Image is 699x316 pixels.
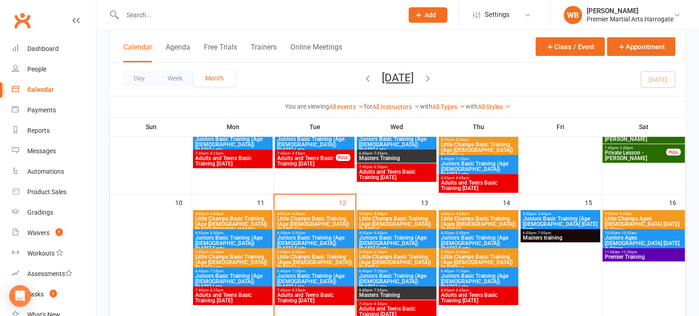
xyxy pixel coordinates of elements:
[536,231,551,235] span: - 7:00pm
[425,11,436,19] span: Add
[277,273,353,290] span: Juniors Basic Training (Age [DEMOGRAPHIC_DATA]) [DATE] Late
[195,273,271,290] span: Juniors Basic Training (Age [DEMOGRAPHIC_DATA]) [DATE] Late
[290,250,305,254] span: - 6:20pm
[336,154,350,161] div: FULL
[372,151,387,155] span: - 7:35pm
[277,288,353,292] span: 7:40pm
[195,254,271,271] span: Little Champs Basic Training (Age [DEMOGRAPHIC_DATA]) [DATE] Late
[454,288,469,292] span: - 8:45pm
[274,117,356,136] th: Tue
[12,120,96,141] a: Reports
[372,103,420,110] a: All Instructors
[27,188,66,196] div: Product Sales
[420,103,432,110] strong: with
[195,250,271,254] span: 5:50pm
[27,86,54,93] div: Calendar
[277,269,353,273] span: 6:40pm
[359,216,435,232] span: Little Champs Basic Training (Age [DEMOGRAPHIC_DATA]) [DATE] E...
[666,149,681,155] div: FULL
[277,250,353,254] span: 5:50pm
[27,147,56,155] div: Messages
[441,138,517,142] span: 5:50pm
[454,250,469,254] span: - 6:20pm
[441,292,517,303] span: Adults and Teens Basic Training [DATE]
[356,117,438,136] th: Wed
[454,231,469,235] span: - 5:30pm
[587,15,674,23] div: Premier Martial Arts Harrogate
[12,284,96,305] a: Tasks 1
[27,209,53,216] div: Gradings
[587,7,674,15] div: [PERSON_NAME]
[204,43,237,62] button: Free Trials
[290,231,305,235] span: - 5:30pm
[50,290,57,297] span: 1
[11,9,34,32] a: Clubworx
[454,269,469,273] span: - 7:20pm
[339,195,355,210] div: 12
[195,151,271,155] span: 7:40pm
[359,169,435,180] span: Adults and Teens Basic Training [DATE]
[195,269,271,273] span: 6:40pm
[604,212,683,216] span: 9:00am
[564,6,582,24] div: WB
[620,231,637,235] span: - 10:55am
[522,216,598,232] span: Juniors Basic Training (Age [DEMOGRAPHIC_DATA] [DATE] Early
[359,250,435,254] span: 5:50pm
[441,269,517,273] span: 6:40pm
[195,155,271,166] span: Adults and Teens Basic Training [DATE]
[441,176,517,180] span: 8:00pm
[208,231,223,235] span: - 5:30pm
[12,59,96,80] a: People
[409,7,447,23] button: Add
[441,250,517,254] span: 5:50pm
[123,43,152,62] button: Calendar
[604,150,667,161] span: Private Lesson - [PERSON_NAME]
[257,195,274,210] div: 11
[536,212,551,216] span: - 5:40pm
[194,70,235,86] button: Month
[290,212,305,216] span: - 4:30pm
[156,70,194,86] button: Week
[604,250,683,254] span: 11:00am
[522,212,598,216] span: 5:00pm
[27,291,44,298] div: Tasks
[195,231,271,235] span: 4:50pm
[195,292,271,303] span: Adults and Teens Basic Training [DATE]
[290,151,305,155] span: - 8:55pm
[618,212,632,216] span: - 9:45am
[441,212,517,216] span: 4:00pm
[441,254,517,271] span: Little Champs Basic Training (Age [DEMOGRAPHIC_DATA]) [DATE] La...
[122,70,156,86] button: Day
[27,106,56,114] div: Payments
[175,195,192,210] div: 10
[359,165,435,169] span: 7:40pm
[192,117,274,136] th: Mon
[27,65,46,73] div: People
[12,202,96,223] a: Gradings
[195,288,271,292] span: 7:40pm
[27,168,64,175] div: Automations
[618,146,633,150] span: - 2:45pm
[454,138,469,142] span: - 6:20pm
[208,212,223,216] span: - 4:30pm
[277,216,353,232] span: Little Champs Basic Training (Age [DEMOGRAPHIC_DATA]) [DATE] Ear...
[359,269,435,273] span: 6:40pm
[290,43,342,62] button: Online Meetings
[441,161,517,177] span: Juniors Basic Training (Age [DEMOGRAPHIC_DATA]) [DATE] Late
[372,165,387,169] span: - 8:55pm
[359,212,435,216] span: 4:00pm
[27,229,50,236] div: Waivers
[290,288,305,292] span: - 8:55pm
[485,5,510,25] span: Settings
[195,235,271,251] span: Juniors Basic Training (Age [DEMOGRAPHIC_DATA]) [DATE] Early
[604,254,683,260] span: Premier Training
[12,100,96,120] a: Payments
[372,250,387,254] span: - 6:20pm
[12,182,96,202] a: Product Sales
[359,273,435,290] span: Juniors Basic Training (Age [DEMOGRAPHIC_DATA]) [DATE] Late
[12,243,96,264] a: Workouts
[27,270,72,277] div: Assessments
[277,231,353,235] span: 4:50pm
[251,43,277,62] button: Trainers
[208,151,223,155] span: - 8:25pm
